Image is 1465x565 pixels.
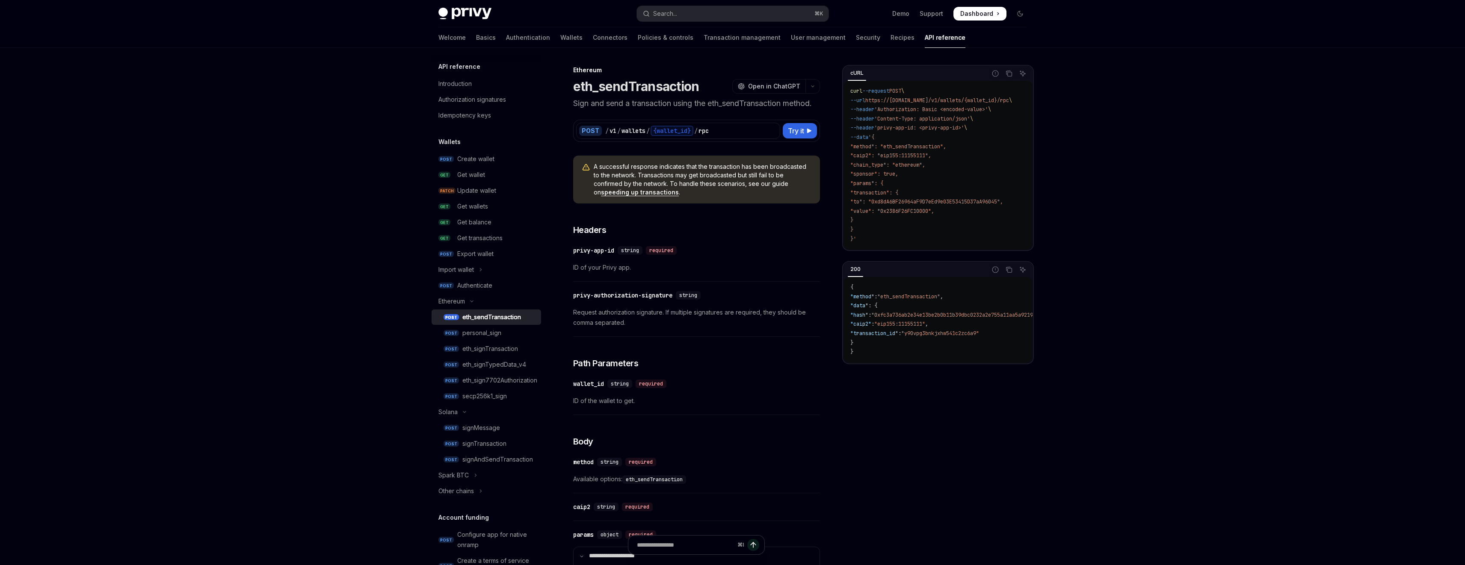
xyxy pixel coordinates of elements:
a: Support [920,9,943,18]
span: "caip2" [850,321,871,327]
div: method [573,458,594,466]
a: Idempotency keys [432,108,541,123]
span: : { [868,302,877,309]
span: : [874,293,877,300]
button: Report incorrect code [990,68,1001,79]
div: cURL [848,68,866,78]
span: GET [438,172,450,178]
button: Open in ChatGPT [732,79,805,94]
div: Get wallet [457,170,485,180]
h5: Account funding [438,512,489,523]
span: Available options: [573,474,820,484]
a: Introduction [432,76,541,91]
span: --request [862,88,889,94]
span: \ [1009,97,1012,104]
div: Get balance [457,217,491,227]
span: "params": { [850,180,883,187]
span: POST [438,156,454,162]
p: Sign and send a transaction using the eth_sendTransaction method. [573,97,820,109]
span: string [597,503,615,510]
button: Try it [783,123,817,138]
span: , [940,293,943,300]
span: } [850,217,853,224]
div: privy-app-id [573,246,614,255]
span: string [679,292,697,299]
div: / [646,127,650,135]
span: POST [889,88,901,94]
a: Demo [892,9,909,18]
div: Spark BTC [438,470,469,480]
span: ID of the wallet to get. [573,396,820,406]
span: POST [444,314,459,321]
div: rpc [698,127,709,135]
h5: API reference [438,62,480,72]
button: Ask AI [1017,264,1028,275]
span: "value": "0x2386F26FC10000", [850,208,934,215]
div: caip2 [573,503,590,511]
a: Welcome [438,27,466,48]
span: \ [964,124,967,131]
a: GETGet wallets [432,199,541,214]
span: https://[DOMAIN_NAME]/v1/wallets/{wallet_id}/rpc [865,97,1009,104]
div: secp256k1_sign [462,391,507,401]
div: Search... [653,9,677,19]
a: GETGet wallet [432,167,541,182]
div: {wallet_id} [651,126,693,136]
span: A successful response indicates that the transaction has been broadcasted to the network. Transac... [594,162,811,197]
a: POSTeth_signTransaction [432,341,541,356]
div: v1 [610,127,616,135]
button: Copy the contents from the code block [1003,68,1015,79]
div: POST [579,126,602,136]
span: \ [988,106,991,113]
div: Introduction [438,79,472,89]
div: Ethereum [573,66,820,74]
span: }' [850,235,856,242]
a: API reference [925,27,965,48]
a: Wallets [560,27,583,48]
span: : [868,312,871,318]
div: signTransaction [462,438,506,449]
div: Solana [438,407,458,417]
button: Copy the contents from the code block [1003,264,1015,275]
span: GET [438,203,450,210]
a: Basics [476,27,496,48]
span: curl [850,88,862,94]
a: POSTpersonal_sign [432,325,541,341]
a: speeding up transactions [601,188,679,196]
div: required [625,458,656,466]
div: params [573,530,594,539]
button: Open search [637,6,829,21]
span: } [850,339,853,346]
span: 'Content-Type: application/json' [874,115,970,122]
div: signMessage [462,423,500,433]
span: Path Parameters [573,357,639,369]
a: Authentication [506,27,550,48]
a: Transaction management [704,27,781,48]
span: \ [970,115,973,122]
span: POST [444,425,459,431]
div: / [694,127,698,135]
div: Authorization signatures [438,94,506,105]
span: { [850,284,853,291]
span: "caip2": "eip155:11155111", [850,152,931,159]
span: Request authorization signature. If multiple signatures are required, they should be comma separa... [573,307,820,328]
span: Dashboard [960,9,993,18]
a: Security [856,27,880,48]
span: "eth_sendTransaction" [877,293,940,300]
span: "eip155:11155111" [874,321,925,327]
span: POST [444,330,459,336]
span: Open in ChatGPT [748,82,800,91]
h5: Wallets [438,137,461,147]
span: POST [444,346,459,352]
span: } [850,348,853,355]
div: Update wallet [457,185,496,196]
span: 'privy-app-id: <privy-app-id>' [874,124,964,131]
div: eth_signTransaction [462,344,518,354]
button: Send message [747,539,759,551]
span: object [601,531,619,538]
div: eth_signTypedData_v4 [462,359,526,370]
div: wallet_id [573,380,604,388]
button: Toggle dark mode [1013,7,1027,21]
a: GETGet transactions [432,230,541,246]
span: string [611,380,629,387]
